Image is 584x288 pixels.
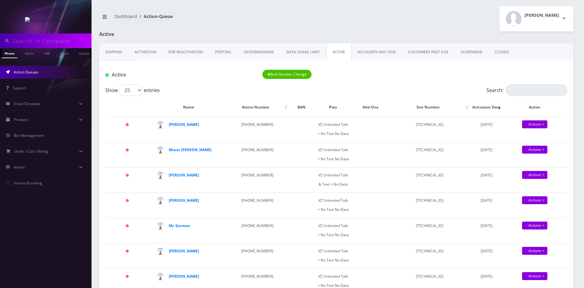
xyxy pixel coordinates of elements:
[522,196,547,204] a: Actions
[522,222,547,229] a: Actions
[522,247,547,255] a: Actions
[525,13,559,18] h2: [PERSON_NAME]
[314,142,352,167] td: VZ Unlimited Talk + No Text No Data
[99,31,251,37] h1: Active
[152,98,225,116] th: Name
[503,98,567,116] th: Action
[2,48,17,58] a: Phone
[314,117,352,141] td: VZ Unlimited Talk + No Text No Data
[14,117,29,122] span: Products
[225,117,289,141] td: [PHONE_NUMBER]
[522,171,547,179] a: Actions
[326,43,351,61] a: ACTIVE
[280,43,326,61] a: DATA USAGE LIMIT
[13,85,26,91] span: Support
[169,248,199,254] a: [PERSON_NAME]
[389,193,470,217] td: [TECHNICAL_ID]
[522,120,547,128] a: Actions
[225,218,289,243] td: [PHONE_NUMBER]
[225,193,289,217] td: [PHONE_NUMBER]
[262,70,312,79] button: Bulk Number Change
[522,146,547,154] a: Actions
[237,43,280,61] a: UP/DOWNGRADE
[353,98,388,116] th: Add-Ons
[162,43,209,61] a: FOR-REActivation
[119,84,142,96] select: Showentries
[455,43,488,61] a: SUSPENDED
[57,48,72,58] a: Email
[128,43,162,61] a: Activation
[225,98,289,116] th: Active Number: activate to sort column ascending
[99,43,128,61] a: Shipping
[314,193,352,217] td: VZ Unlimited Talk + No Text No Data
[389,218,470,243] td: [TECHNICAL_ID]
[41,48,53,58] a: SIM
[14,180,42,186] span: Invoice Branding
[76,48,96,58] a: Company
[14,69,38,75] span: Action Queues
[481,274,492,279] span: [DATE]
[14,101,40,106] span: Email Template
[481,223,492,228] span: [DATE]
[488,43,515,61] a: CLOSED
[169,198,199,203] a: [PERSON_NAME]
[351,43,402,61] a: ACCOUNTS PAST DUE
[402,43,455,61] a: CUSTOMERS PAST DUE
[225,167,289,192] td: [PHONE_NUMBER]
[14,133,44,138] span: Ban Management
[471,98,502,116] th: Activation Date: activate to sort column ascending
[14,149,48,154] span: Order / Cart / Billing
[105,84,160,96] label: Show entries
[314,98,352,116] th: Plan
[389,117,470,141] td: [TECHNICAL_ID]
[389,142,470,167] td: [TECHNICAL_ID]
[481,122,492,127] span: [DATE]
[105,72,253,78] h1: Active
[481,172,492,178] span: [DATE]
[481,248,492,254] span: [DATE]
[481,198,492,203] span: [DATE]
[137,13,173,20] li: Action-Queue
[314,167,352,192] td: VZ Unlimited Talk & Text + No Data
[169,122,199,127] a: [PERSON_NAME]
[169,172,199,178] a: [PERSON_NAME]
[169,274,199,279] a: [PERSON_NAME]
[389,243,470,268] td: [TECHNICAL_ID]
[209,43,237,61] a: PORTING
[99,10,332,27] nav: breadcrumb
[25,17,67,24] img: Yereim Wireless
[499,6,573,31] button: [PERSON_NAME]
[522,272,547,280] a: Actions
[105,73,109,77] img: Active
[114,13,137,19] a: Dashboard
[225,243,289,268] td: [PHONE_NUMBER]
[22,48,37,58] a: Name
[314,218,352,243] td: VZ Unlimited Talk + No Text No Data
[481,147,492,152] span: [DATE]
[169,147,211,152] a: Mister [PERSON_NAME]
[506,84,567,96] input: Search:
[290,98,313,116] th: BAN
[14,165,25,170] span: Admin
[314,243,352,268] td: VZ Unlimited Talk + No Text No Data
[225,142,289,167] td: [PHONE_NUMBER]
[486,84,567,96] label: Search:
[389,167,470,192] td: [TECHNICAL_ID]
[389,98,470,116] th: Sim Number: activate to sort column ascending
[169,223,190,228] a: Mr. German
[12,35,90,47] input: Search in Company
